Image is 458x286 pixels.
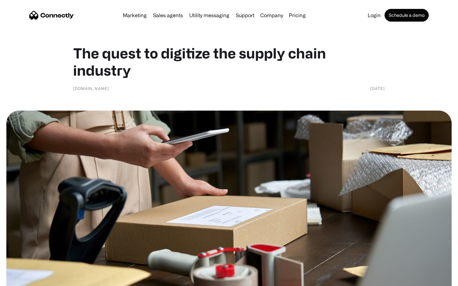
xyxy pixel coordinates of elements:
[6,275,38,284] aside: Language selected: English
[120,13,149,18] a: Marketing
[370,85,385,92] div: [DATE]
[187,13,232,18] a: Utility messaging
[73,85,109,92] div: [DOMAIN_NAME]
[73,44,385,79] h1: The quest to digitize the supply chain industry
[385,9,429,22] a: Schedule a demo
[365,13,383,18] a: Login
[13,275,38,284] ul: Language list
[260,11,283,20] div: Company
[150,13,185,18] a: Sales agents
[286,13,308,18] a: Pricing
[233,13,257,18] a: Support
